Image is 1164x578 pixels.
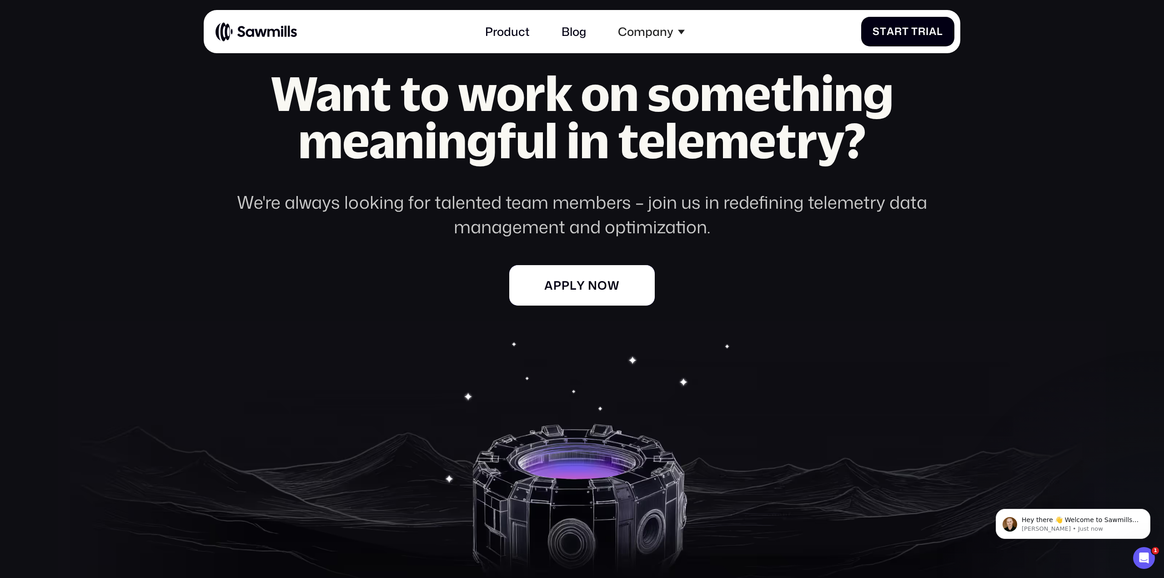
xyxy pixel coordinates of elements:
span: A [544,278,553,292]
span: p [553,278,562,292]
div: Company [618,25,673,39]
div: We're always looking for talented team members – join us in redefining telemetry data management ... [204,190,960,239]
h2: Want to work on something meaningful in telemetry? [204,70,960,164]
span: r [918,25,926,38]
span: p [562,278,570,292]
div: Company [609,16,693,47]
span: l [937,25,943,38]
iframe: Intercom live chat [1133,547,1155,569]
a: Blog [553,16,595,47]
span: 1 [1152,547,1159,554]
span: r [894,25,902,38]
a: Product [476,16,538,47]
iframe: Intercom notifications message [982,490,1164,553]
span: w [607,278,620,292]
span: a [929,25,937,38]
span: t [880,25,887,38]
a: StartTrial [861,17,954,46]
span: T [911,25,918,38]
span: y [577,278,585,292]
span: n [588,278,597,292]
span: o [597,278,607,292]
span: S [873,25,880,38]
span: l [570,278,577,292]
span: t [902,25,909,38]
span: i [926,25,929,38]
span: a [887,25,894,38]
